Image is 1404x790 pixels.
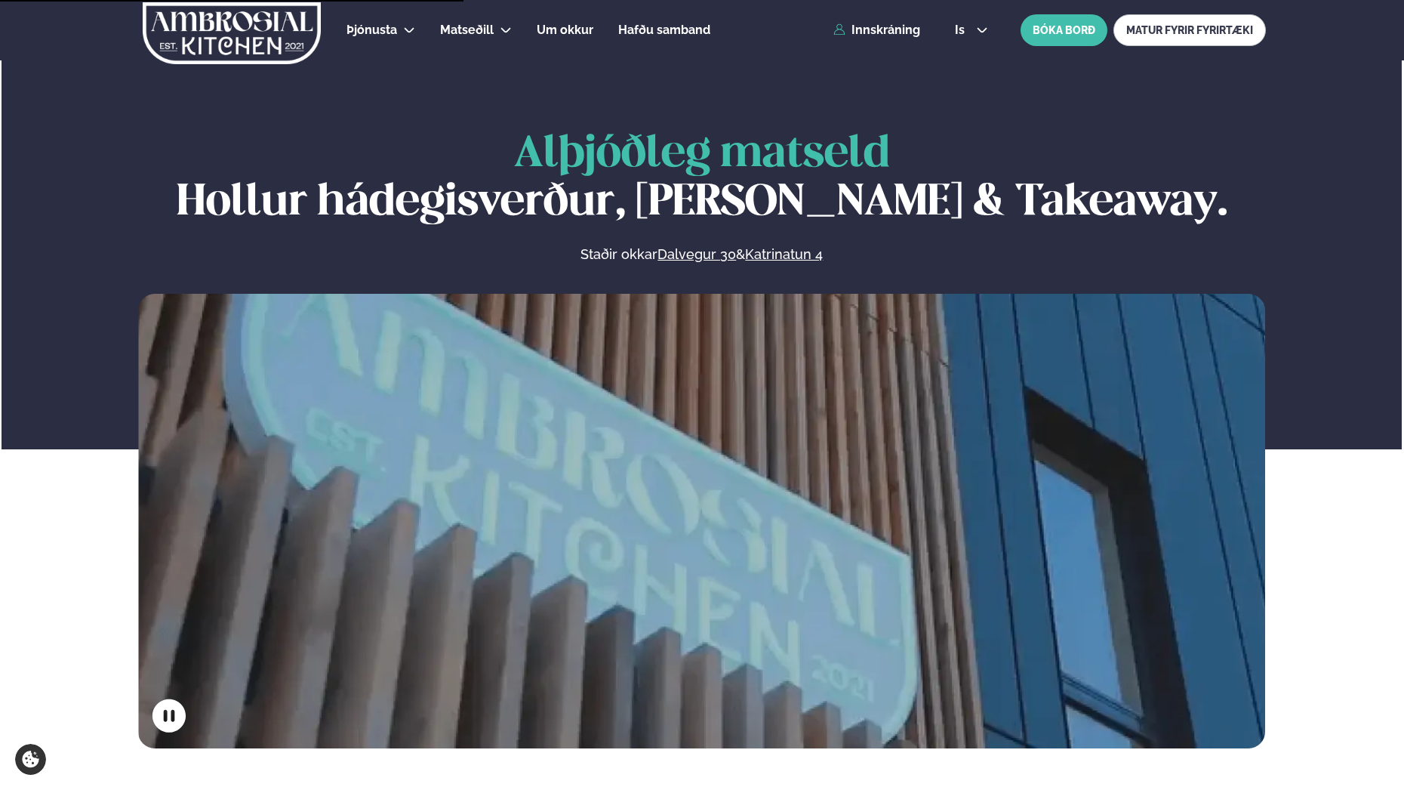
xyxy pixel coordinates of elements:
button: is [943,24,999,36]
a: Þjónusta [346,21,397,39]
span: is [955,24,969,36]
span: Þjónusta [346,23,397,37]
a: Hafðu samband [618,21,710,39]
a: Matseðill [440,21,494,39]
a: Cookie settings [15,744,46,775]
button: BÓKA BORÐ [1021,14,1107,46]
span: Um okkur [537,23,593,37]
span: Matseðill [440,23,494,37]
a: MATUR FYRIR FYRIRTÆKI [1113,14,1266,46]
span: Hafðu samband [618,23,710,37]
h1: Hollur hádegisverður, [PERSON_NAME] & Takeaway. [138,131,1265,227]
a: Dalvegur 30 [657,245,736,264]
p: Staðir okkar & [417,245,987,264]
a: Um okkur [537,21,593,39]
a: Innskráning [833,23,920,37]
img: logo [142,2,322,64]
a: Katrinatun 4 [745,245,823,264]
span: Alþjóðleg matseld [514,134,890,175]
